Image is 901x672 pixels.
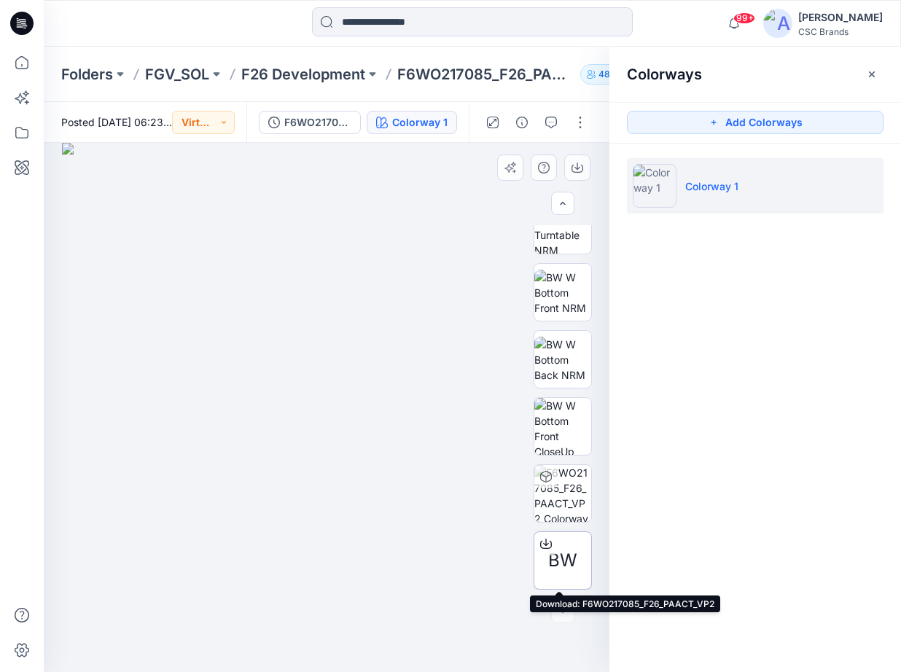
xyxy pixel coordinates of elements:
[763,9,792,38] img: avatar
[284,114,351,130] div: F6WO217085_F26_PAACT_VP2
[510,111,534,134] button: Details
[548,547,577,574] span: BW
[259,111,361,134] button: F6WO217085_F26_PAACT_VP2
[733,12,755,24] span: 99+
[685,179,738,194] p: Colorway 1
[534,465,591,522] img: F6WO217085_F26_PAACT_VP2 Colorway 1
[397,64,574,85] p: F6WO217085_F26_PAACT
[627,111,884,134] button: Add Colorways
[367,111,457,134] button: Colorway 1
[534,337,591,383] img: BW W Bottom Back NRM
[534,270,591,316] img: BW W Bottom Front NRM
[61,64,113,85] a: Folders
[798,9,883,26] div: [PERSON_NAME]
[392,114,448,130] div: Colorway 1
[534,197,591,254] img: BW W Bottom Turntable NRM
[633,164,676,208] img: Colorway 1
[627,66,702,83] h2: Colorways
[62,143,591,672] img: eyJhbGciOiJIUzI1NiIsImtpZCI6IjAiLCJzbHQiOiJzZXMiLCJ0eXAiOiJKV1QifQ.eyJkYXRhIjp7InR5cGUiOiJzdG9yYW...
[798,26,883,37] div: CSC Brands
[145,64,209,85] a: FGV_SOL
[241,64,365,85] a: F26 Development
[598,66,610,82] p: 48
[580,64,628,85] button: 48
[534,398,591,455] img: BW W Bottom Front CloseUp NRM
[61,114,172,130] span: Posted [DATE] 06:23 by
